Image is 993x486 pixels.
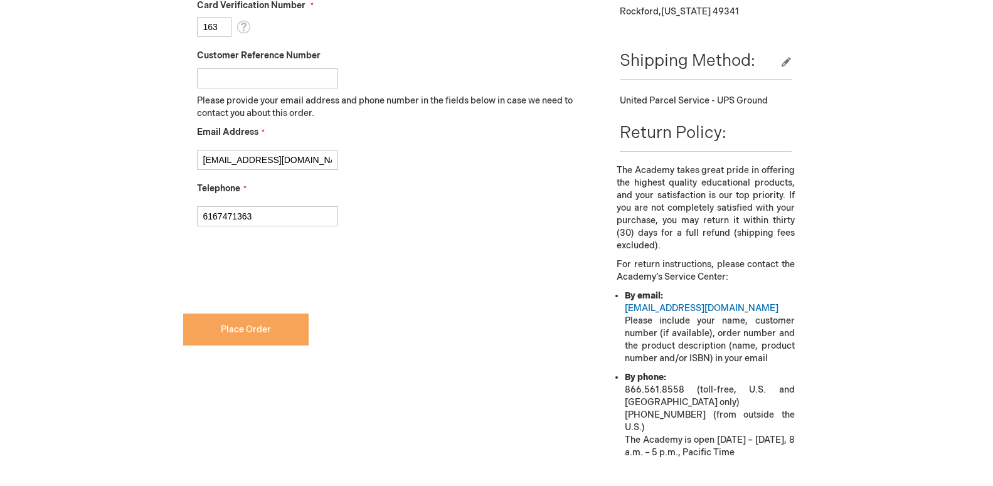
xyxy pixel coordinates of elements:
[221,324,271,335] span: Place Order
[620,95,768,106] span: United Parcel Service - UPS Ground
[625,303,778,314] a: [EMAIL_ADDRESS][DOMAIN_NAME]
[197,95,583,120] p: Please provide your email address and phone number in the fields below in case we need to contact...
[197,17,231,37] input: Card Verification Number
[620,51,755,71] span: Shipping Method:
[661,6,711,17] span: [US_STATE]
[197,50,321,61] span: Customer Reference Number
[183,246,374,295] iframe: reCAPTCHA
[625,290,794,365] li: Please include your name, customer number (if available), order number and the product descriptio...
[625,290,663,301] strong: By email:
[617,164,794,252] p: The Academy takes great pride in offering the highest quality educational products, and your sati...
[183,314,309,346] button: Place Order
[197,127,258,137] span: Email Address
[617,258,794,283] p: For return instructions, please contact the Academy’s Service Center:
[197,183,240,194] span: Telephone
[620,124,726,143] span: Return Policy:
[625,371,794,459] li: 866.561.8558 (toll-free, U.S. and [GEOGRAPHIC_DATA] only) [PHONE_NUMBER] (from outside the U.S.) ...
[625,372,666,383] strong: By phone:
